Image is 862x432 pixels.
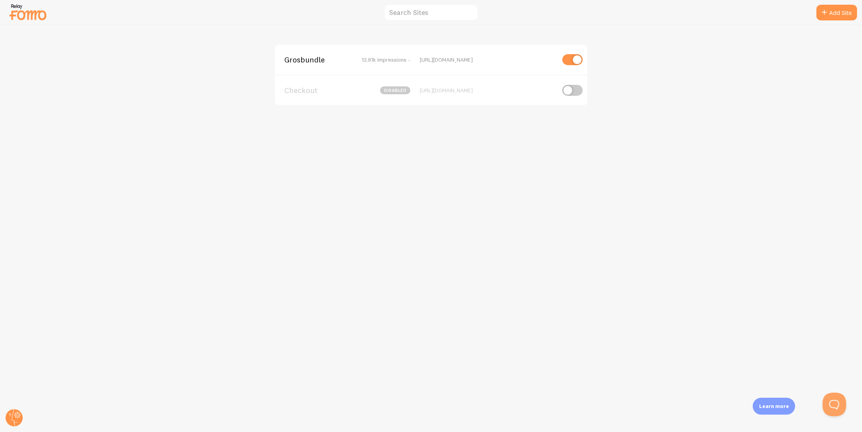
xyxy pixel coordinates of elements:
span: 12.81k Impressions - [362,56,410,63]
iframe: Help Scout Beacon - Open [823,393,846,416]
div: [URL][DOMAIN_NAME] [420,56,555,63]
span: Checkout [284,87,348,94]
span: Grosbundle [284,56,348,63]
img: fomo-relay-logo-orange.svg [8,2,48,22]
div: Learn more [753,398,795,415]
span: disabled [380,86,410,94]
div: [URL][DOMAIN_NAME] [420,87,555,94]
p: Learn more [759,403,789,410]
